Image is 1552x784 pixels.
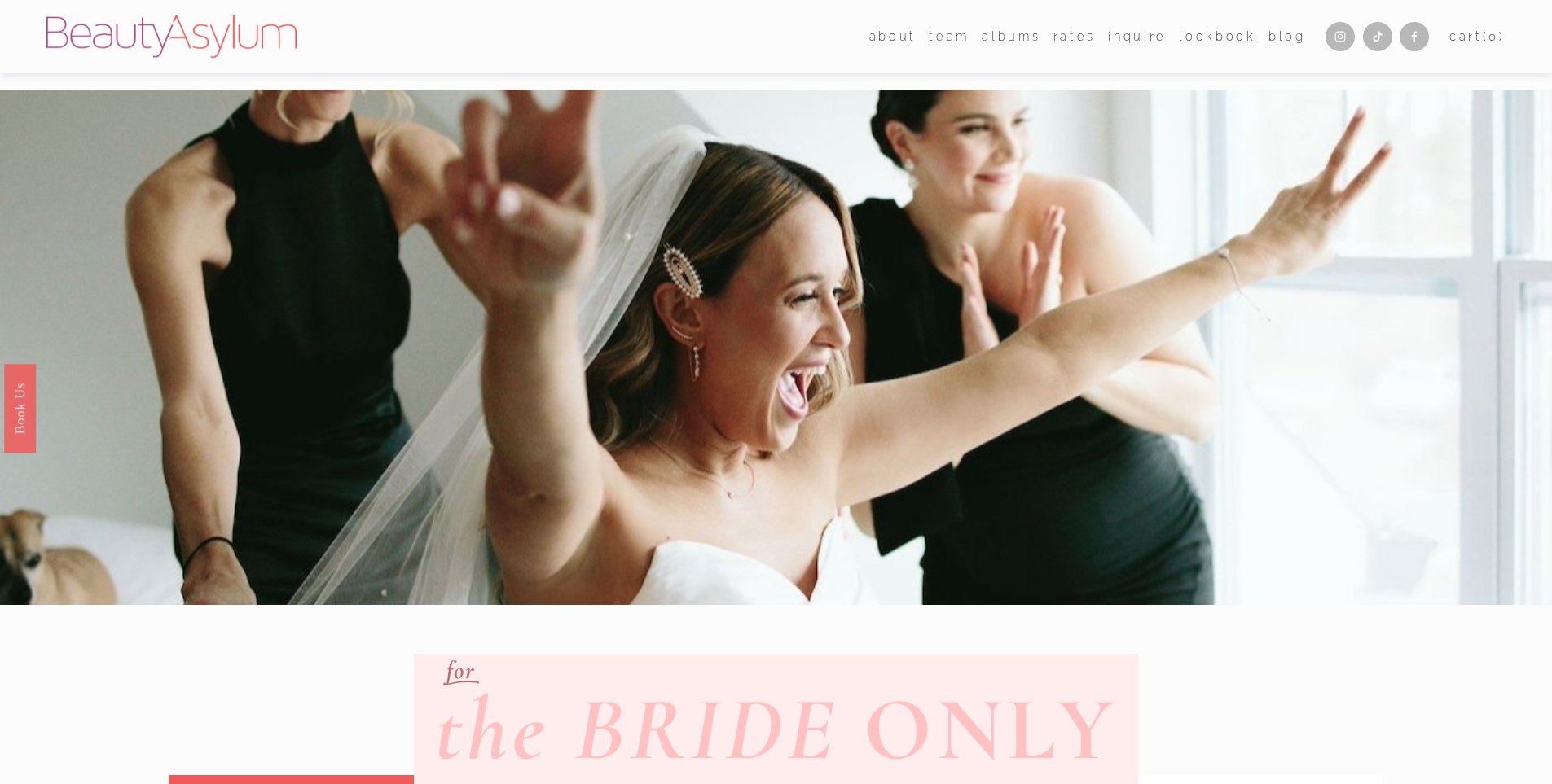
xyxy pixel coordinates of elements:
a: TikTok [1363,22,1392,51]
a: Facebook [1400,22,1429,51]
a: folder dropdown [869,24,917,48]
span: 0 [1488,29,1499,43]
a: Blog [1268,24,1306,48]
span: ( ) [1483,29,1506,43]
span: about [869,26,917,47]
em: for [446,655,476,685]
span: team [929,26,969,47]
a: Inquire [1108,24,1167,48]
a: Lookbook [1179,24,1255,48]
em: the BRIDE [435,676,838,783]
a: Book Us [4,363,36,452]
a: folder dropdown [929,24,969,48]
a: Instagram [1326,22,1355,51]
img: Beauty Asylum | Bridal Hair &amp; Makeup Charlotte &amp; Atlanta [46,15,297,58]
strong: ONLY [864,676,1118,783]
a: 0 items in cart [1449,26,1506,47]
a: albums [982,24,1040,48]
a: Rates [1053,24,1096,48]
